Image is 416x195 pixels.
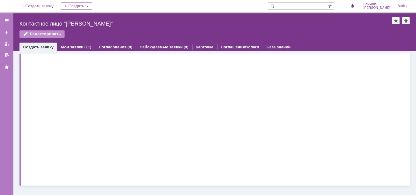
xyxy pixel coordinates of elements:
span: [PERSON_NAME] [363,6,390,10]
div: (0) [184,45,189,49]
div: Сделать домашней страницей [402,17,410,24]
img: logo [7,4,12,9]
a: Мои согласования [2,50,12,60]
div: Добавить в избранное [392,17,400,24]
a: База знаний [266,45,291,49]
a: Наблюдаемые заявки [139,45,182,49]
a: Согласования [99,45,127,49]
div: (11) [84,45,91,49]
div: Создать [66,2,97,10]
a: Карточка [196,45,213,49]
a: Перейти на домашнюю страницу [7,4,12,9]
div: Контактное лицо "[PERSON_NAME]" [19,21,392,27]
a: Создать заявку [23,45,54,49]
span: Расширенный поиск [328,3,334,9]
a: Мои заявки [2,39,12,49]
span: Брыкина [363,2,390,6]
div: (0) [128,45,132,49]
a: Мои заявки [61,45,83,49]
a: Соглашения/Услуги [221,45,259,49]
a: Создать заявку [2,28,12,38]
